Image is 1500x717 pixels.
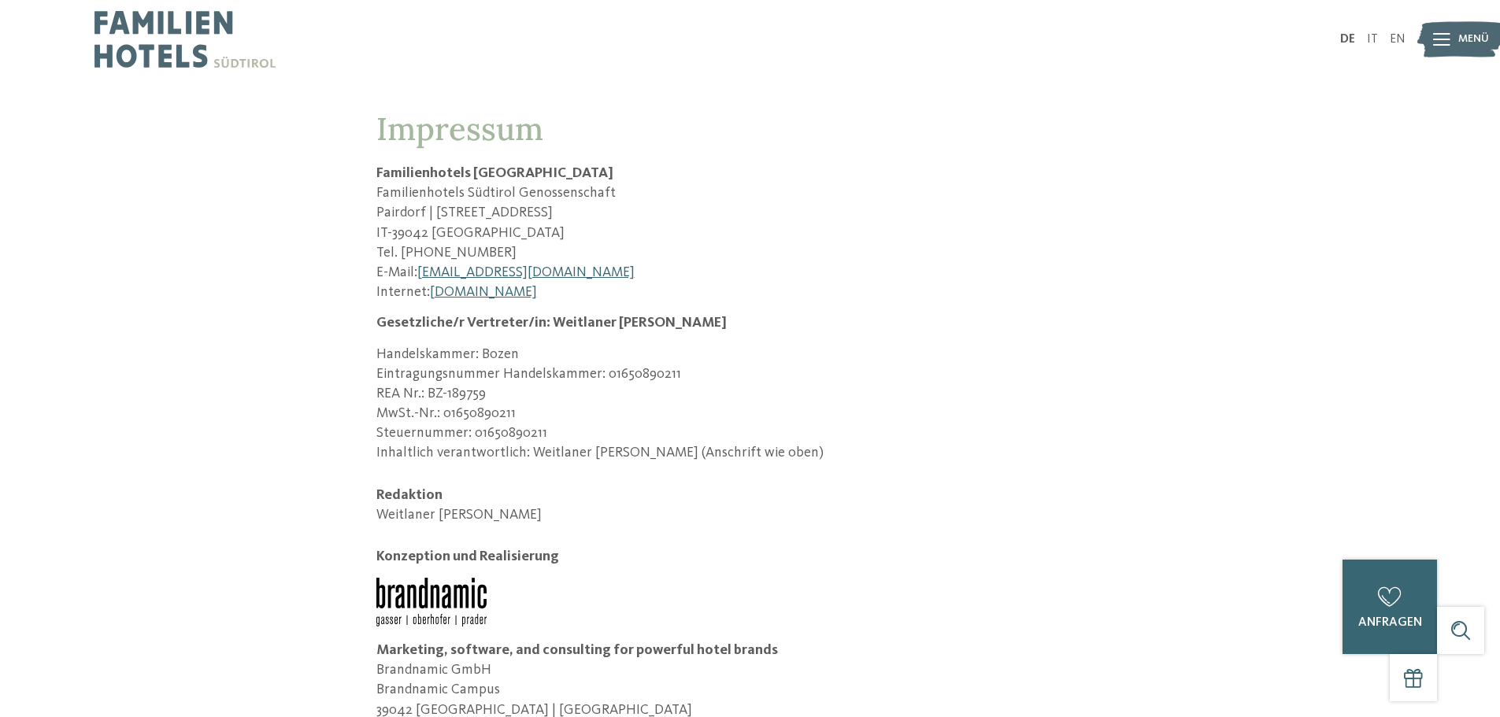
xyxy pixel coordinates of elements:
p: Inhaltlich verantwortlich: Weitlaner [PERSON_NAME] (Anschrift wie oben) [376,443,1124,463]
h2: Konzeption und Realisierung [376,547,1124,567]
span: Menü [1458,31,1489,47]
p: IT-39042 [GEOGRAPHIC_DATA] [376,224,1124,243]
p: Weitlaner [PERSON_NAME] [376,505,1124,525]
p: Steuernummer: 01650890211 [376,423,1124,443]
p: Brandnamic GmbH [376,660,1124,680]
span: anfragen [1358,616,1422,629]
a: anfragen [1343,560,1437,654]
a: [EMAIL_ADDRESS][DOMAIN_NAME] [417,265,635,279]
h2: Familienhotels [GEOGRAPHIC_DATA] [376,164,1124,183]
p: Tel. [PHONE_NUMBER] [376,243,1124,263]
img: Brandnamic | Marketing, software, and consulting for powerful hotel brands [376,578,487,626]
p: Familienhotels Südtirol Genossenschaft [376,183,1124,203]
span: Impressum [376,109,543,149]
p: Internet: [376,283,1124,302]
p: Eintragungsnummer Handelskammer: 01650890211 [376,364,1124,384]
h3: Gesetzliche/r Vertreter/in: Weitlaner [PERSON_NAME] [376,313,1124,333]
a: IT [1367,33,1378,46]
a: DE [1340,33,1355,46]
p: Brandnamic Campus [376,680,1124,700]
p: E-Mail: [376,263,1124,283]
h2: Redaktion [376,486,1124,505]
p: Pairdorf | [STREET_ADDRESS] [376,203,1124,223]
h2: Marketing, software, and consulting for powerful hotel brands [376,641,1124,660]
p: Handelskammer: Bozen [376,345,1124,364]
p: MwSt.-Nr.: 01650890211 [376,404,1124,423]
a: [DOMAIN_NAME] [430,285,537,299]
p: REA Nr.: BZ-189759 [376,384,1124,404]
a: EN [1390,33,1406,46]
